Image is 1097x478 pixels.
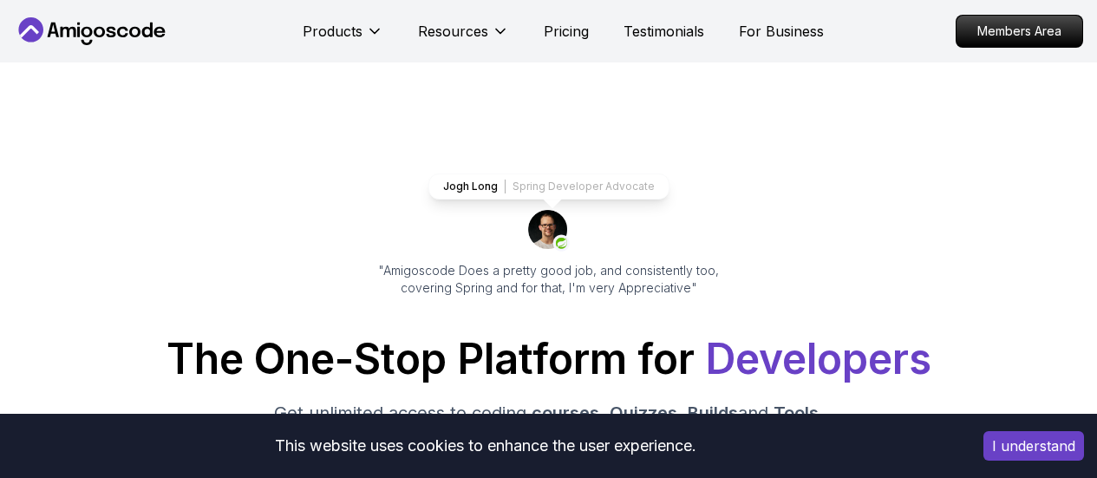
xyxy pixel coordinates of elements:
[739,21,824,42] a: For Business
[705,333,931,384] span: Developers
[513,180,655,193] p: Spring Developer Advocate
[14,338,1083,380] h1: The One-Stop Platform for
[624,21,704,42] a: Testimonials
[774,403,819,423] span: Tools
[532,403,599,423] span: courses
[956,15,1083,48] a: Members Area
[355,262,743,297] p: "Amigoscode Does a pretty good job, and consistently too, covering Spring and for that, I'm very ...
[688,403,738,423] span: Builds
[957,16,1082,47] p: Members Area
[443,180,498,193] p: Jogh Long
[258,401,840,449] p: Get unlimited access to coding , , and . Start your journey or level up your career with Amigosco...
[544,21,589,42] a: Pricing
[13,427,957,465] div: This website uses cookies to enhance the user experience.
[303,21,362,42] p: Products
[418,21,509,56] button: Resources
[528,210,570,252] img: josh long
[303,21,383,56] button: Products
[418,21,488,42] p: Resources
[610,403,677,423] span: Quizzes
[983,431,1084,461] button: Accept cookies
